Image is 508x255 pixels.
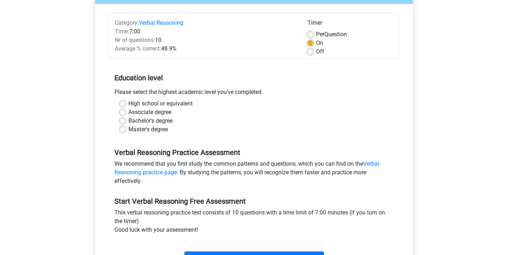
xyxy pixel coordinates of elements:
div: Please select the highest academic level you’ve completed. [109,88,399,99]
h5: Verbal Reasoning Practice Assessment [114,148,394,157]
label: Off [316,47,324,56]
span: Average % correct: [115,45,161,52]
a: Verbal Reasoning [139,19,183,26]
div: We recommend that you first study the common patterns and questions, which you can find on the . ... [109,160,399,188]
label: Master's degree [128,125,168,134]
span: Time: [115,28,129,35]
span: Per [316,31,324,38]
span: Category: [115,19,139,26]
div: 10 [109,36,302,44]
div: This verbal reasoning practice test consists of 10 questions with a time limit of 7:00 minutes (i... [109,208,399,237]
label: Associate degree [128,108,171,117]
h5: Start Verbal Reasoning Free Assessment [114,197,394,206]
div: Timer [307,19,393,30]
div: 7:00 [109,27,302,36]
label: On [316,39,323,47]
div: 48.9% [109,44,302,53]
label: Question [316,30,347,39]
label: Bachelor's degree [128,117,173,125]
label: High school or equivalent [128,99,193,108]
h5: Education level [114,71,394,85]
span: Nr of questions: [115,37,155,43]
